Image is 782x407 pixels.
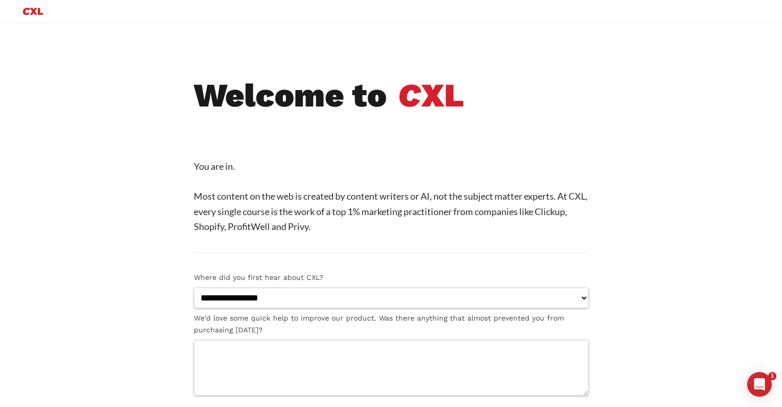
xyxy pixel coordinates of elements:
label: We'd love some quick help to improve our product. Was there anything that almost prevented you fr... [194,312,589,336]
b: XL [398,76,464,115]
b: Welcome to [194,76,387,115]
span: 1 [768,372,776,380]
div: Open Intercom Messenger [747,372,772,397]
i: C [398,76,421,115]
label: Where did you first hear about CXL? [194,272,589,284]
p: You are in. Most content on the web is created by content writers or AI, not the subject matter e... [194,159,589,234]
